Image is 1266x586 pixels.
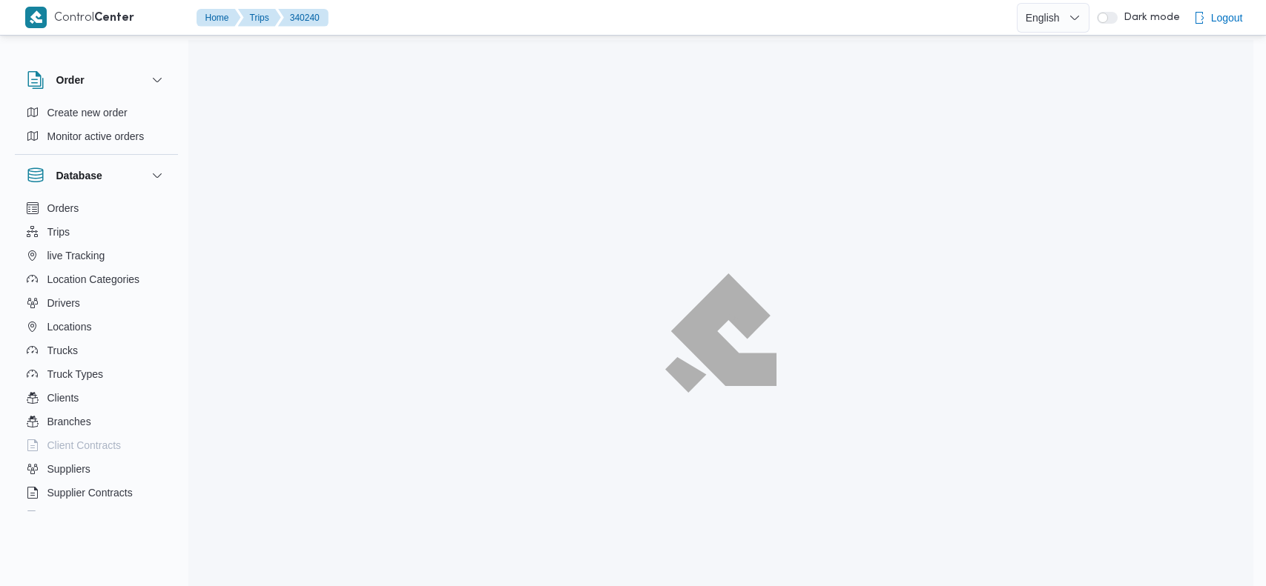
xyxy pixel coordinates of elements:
button: 340240 [278,9,329,27]
button: Trips [238,9,281,27]
button: Branches [21,410,172,433]
button: Suppliers [21,457,172,481]
button: Order [27,71,166,89]
span: Trips [47,223,70,241]
div: Database [15,196,178,517]
span: Suppliers [47,460,90,478]
span: Trucks [47,342,78,359]
b: Center [94,13,134,24]
img: X8yXhbKr1z7QwAAAABJRU5ErkJggg== [25,7,47,28]
button: Orders [21,196,172,220]
button: Database [27,167,166,184]
span: Location Categories [47,270,140,288]
button: Trucks [21,339,172,362]
button: Create new order [21,101,172,124]
span: Truck Types [47,365,103,383]
button: Monitor active orders [21,124,172,148]
button: Location Categories [21,267,172,291]
span: Dark mode [1118,12,1180,24]
h3: Database [56,167,102,184]
button: Trips [21,220,172,244]
button: Supplier Contracts [21,481,172,505]
span: Create new order [47,104,128,121]
button: Client Contracts [21,433,172,457]
img: ILLA Logo [670,280,770,386]
span: Locations [47,318,92,336]
button: live Tracking [21,244,172,267]
span: Monitor active orders [47,127,145,145]
button: Clients [21,386,172,410]
span: Supplier Contracts [47,484,133,502]
span: Drivers [47,294,80,312]
button: Drivers [21,291,172,315]
span: Orders [47,199,79,217]
button: Home [197,9,241,27]
button: Locations [21,315,172,339]
span: Devices [47,507,85,525]
span: Clients [47,389,79,407]
button: Devices [21,505,172,528]
span: live Tracking [47,247,105,264]
button: Logout [1187,3,1249,33]
div: Order [15,101,178,154]
span: Branches [47,413,91,430]
button: Truck Types [21,362,172,386]
span: Client Contracts [47,436,122,454]
span: Logout [1211,9,1243,27]
h3: Order [56,71,85,89]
